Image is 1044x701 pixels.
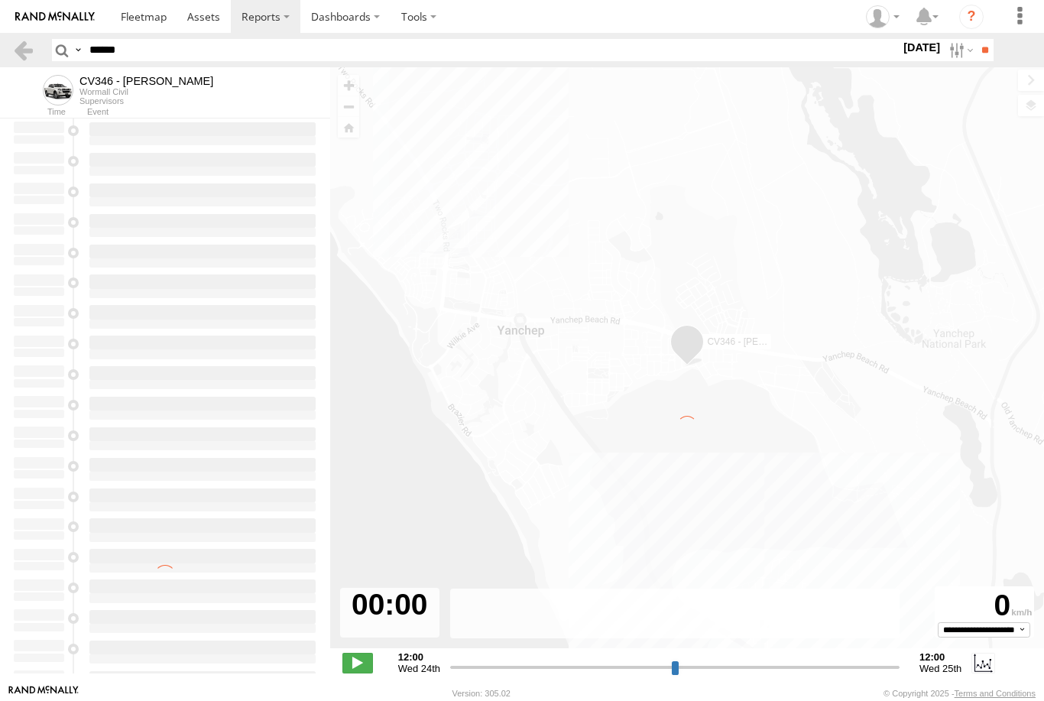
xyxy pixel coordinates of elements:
a: Back to previous Page [12,39,34,61]
div: Version: 305.02 [452,689,511,698]
div: © Copyright 2025 - [884,689,1036,698]
div: Event [87,109,330,116]
strong: 12:00 [919,651,961,663]
span: Wed 24th [398,663,440,674]
label: Search Query [72,39,84,61]
div: CV346 - James Ferguson - View Asset History [79,75,213,87]
a: Visit our Website [8,686,79,701]
div: Wormall Civil [79,87,213,96]
a: Terms and Conditions [955,689,1036,698]
div: 0 [937,589,1032,622]
div: Brett Perry [861,5,905,28]
label: Search Filter Options [943,39,976,61]
i: ? [959,5,984,29]
strong: 12:00 [398,651,440,663]
label: Play/Stop [342,653,373,673]
img: rand-logo.svg [15,11,95,22]
label: [DATE] [900,39,943,56]
div: Supervisors [79,96,213,105]
div: Time [12,109,66,116]
span: Wed 25th [919,663,961,674]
